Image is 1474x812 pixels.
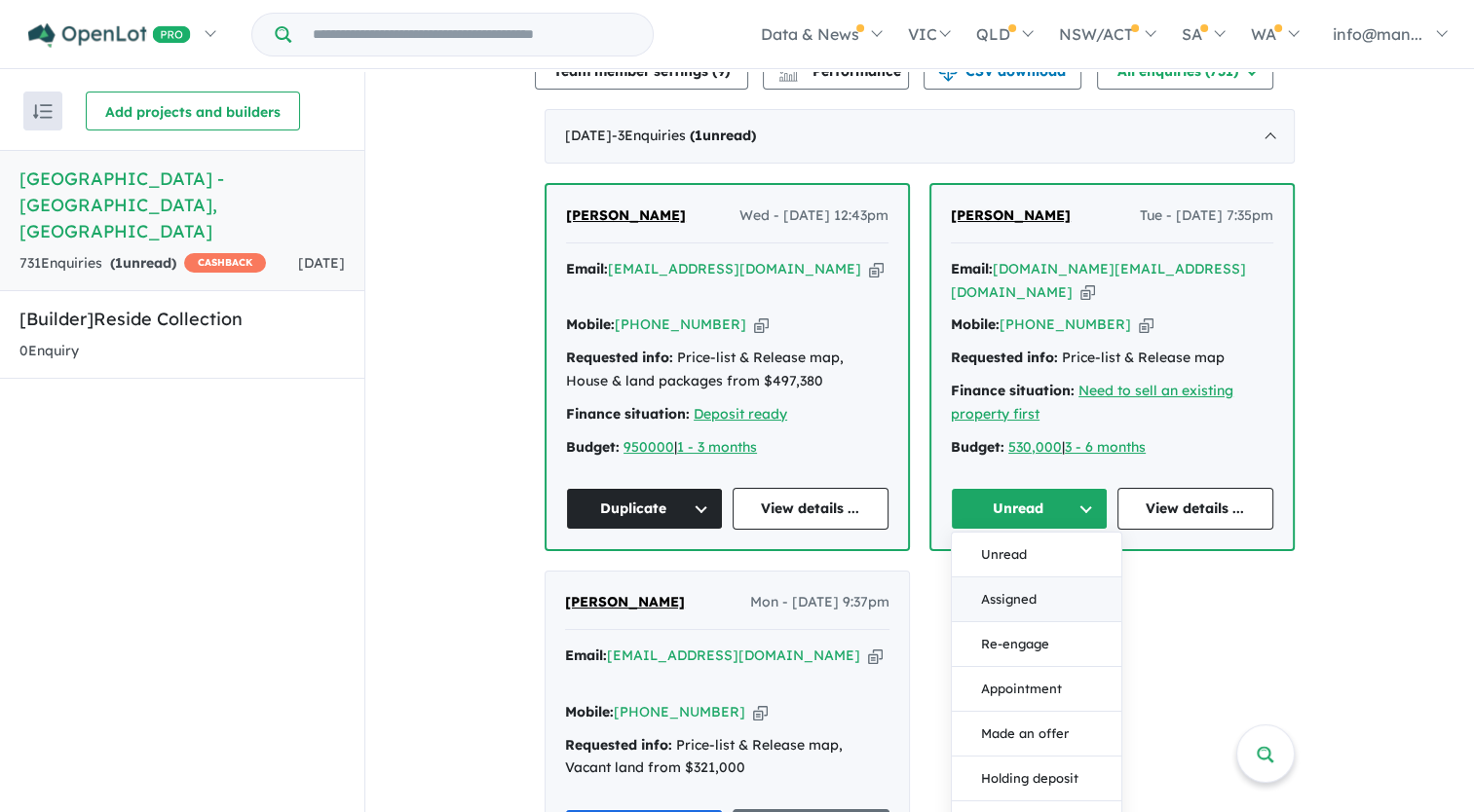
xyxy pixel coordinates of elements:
a: [PERSON_NAME] [565,591,685,614]
span: CASHBACK [184,253,266,273]
span: Mon - [DATE] 9:37pm [750,591,889,614]
strong: Budget: [566,438,620,456]
a: 950000 [624,438,674,456]
button: Add projects and builders [86,92,300,130]
a: [PHONE_NUMBER] [615,315,746,333]
strong: Finance situation: [951,382,1075,399]
a: View details ... [733,488,889,530]
a: 3 - 6 months [1065,438,1146,456]
button: Unread [951,488,1108,530]
span: [PERSON_NAME] [566,206,686,224]
strong: Email: [951,260,993,277]
div: Price-list & Release map, House & land packages from $497,380 [566,347,888,393]
a: [EMAIL_ADDRESS][DOMAIN_NAME] [607,646,860,664]
img: Openlot PRO Logo White [28,23,191,48]
a: 530,000 [1008,438,1062,456]
a: [DOMAIN_NAME][EMAIL_ADDRESS][DOMAIN_NAME] [951,260,1246,301]
button: Duplicate [566,488,723,530]
span: Performance [781,62,901,80]
strong: Finance situation: [566,405,690,423]
span: Tue - [DATE] 7:35pm [1140,204,1273,228]
strong: Mobile: [951,315,1000,333]
div: | [566,436,888,460]
input: Try estate name, suburb, builder or developer [295,14,649,55]
strong: Mobile: [566,315,615,333]
button: Copy [868,646,883,666]
img: download icon [938,62,958,82]
img: sort.svg [33,104,53,119]
button: Unread [952,533,1121,577]
span: [DATE] [298,254,345,272]
h5: [Builder] Reside Collection [19,306,345,332]
span: 1 [695,127,702,144]
button: Appointment [952,667,1121,712]
strong: Budget: [951,438,1004,456]
a: [EMAIL_ADDRESS][DOMAIN_NAME] [608,260,861,277]
strong: Email: [565,646,607,664]
a: View details ... [1117,488,1274,530]
div: | [951,436,1273,460]
strong: Requested info: [565,736,672,754]
span: info@man... [1333,24,1422,44]
button: Made an offer [952,712,1121,757]
span: 1 [115,254,123,272]
strong: ( unread) [690,127,756,144]
button: Re-engage [952,622,1121,667]
div: 731 Enquir ies [19,252,266,276]
a: Deposit ready [694,405,787,423]
span: 9 [717,62,725,80]
div: Price-list & Release map, Vacant land from $321,000 [565,734,889,781]
a: [PHONE_NUMBER] [1000,315,1131,333]
span: [PERSON_NAME] [951,206,1071,224]
a: 1 - 3 months [677,438,757,456]
button: Holding deposit [952,757,1121,801]
button: Assigned [952,577,1121,622]
button: Copy [754,314,769,335]
div: [DATE] [545,109,1295,164]
div: 0 Enquir y [19,340,79,363]
strong: Requested info: [951,349,1058,366]
a: [PERSON_NAME] [951,204,1071,228]
span: Wed - [DATE] 12:43pm [739,204,888,228]
button: Copy [1139,314,1153,335]
h5: [GEOGRAPHIC_DATA] - [GEOGRAPHIC_DATA] , [GEOGRAPHIC_DATA] [19,166,345,244]
button: Copy [753,702,768,722]
strong: Mobile: [565,703,614,720]
strong: ( unread) [110,254,176,272]
button: Copy [1080,282,1095,303]
strong: Email: [566,260,608,277]
div: Price-list & Release map [951,347,1273,370]
strong: Requested info: [566,349,673,366]
a: [PERSON_NAME] [566,204,686,228]
span: [PERSON_NAME] [565,593,685,610]
button: Copy [869,259,884,279]
a: Need to sell an existing property first [951,382,1233,423]
img: bar-chart.svg [778,69,798,82]
span: - 3 Enquir ies [612,127,756,144]
a: [PHONE_NUMBER] [614,703,745,720]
